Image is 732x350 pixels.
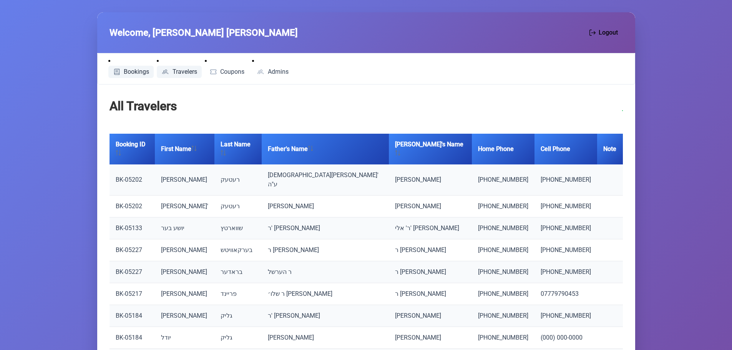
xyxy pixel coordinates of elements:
li: Admins [252,56,293,78]
td: [PHONE_NUMBER] [472,217,534,239]
td: [PHONE_NUMBER] [534,239,597,261]
th: [PERSON_NAME]'s Name [389,134,472,164]
td: [PERSON_NAME] [389,327,472,349]
td: [PHONE_NUMBER] [534,305,597,327]
th: Last Name [214,134,262,164]
td: [PERSON_NAME] [389,196,472,217]
th: Cell Phone [534,134,597,164]
td: [PHONE_NUMBER] [472,239,534,261]
th: First Name [155,134,214,164]
a: BK-05184 [116,312,142,319]
td: [PERSON_NAME] [155,239,214,261]
td: (000) 000-0000 [534,327,597,349]
a: BK-05227 [116,268,142,275]
td: גליק [214,327,262,349]
button: Logout [584,25,623,41]
td: [PERSON_NAME] [262,196,389,217]
td: [PHONE_NUMBER] [472,261,534,283]
td: [PERSON_NAME] [155,283,214,305]
td: רעטעק [214,196,262,217]
span: Admins [268,69,289,75]
a: BK-05227 [116,246,142,254]
th: Home Phone [472,134,534,164]
td: [PERSON_NAME] [262,327,389,349]
td: פריינד [214,283,262,305]
td: [DEMOGRAPHIC_DATA][PERSON_NAME]' ע"ה [262,164,389,196]
td: ר שלו׳ [PERSON_NAME] [262,283,389,305]
td: [PHONE_NUMBER] [534,217,597,239]
a: Coupons [205,66,249,78]
td: [PERSON_NAME] [155,261,214,283]
a: BK-05202 [116,176,142,183]
td: [PERSON_NAME]' [155,196,214,217]
li: Travelers [157,56,202,78]
td: רעטעק [214,164,262,196]
a: BK-05217 [116,290,142,297]
span: Travelers [173,69,197,75]
li: Coupons [205,56,249,78]
td: [PHONE_NUMBER] [472,164,534,196]
td: ר [PERSON_NAME] [262,239,389,261]
td: ר [PERSON_NAME] [389,261,472,283]
span: Logout [599,28,618,37]
a: BK-05202 [116,202,142,210]
th: Father's Name [262,134,389,164]
td: יודל [155,327,214,349]
td: [PHONE_NUMBER] [472,196,534,217]
td: [PHONE_NUMBER] [534,261,597,283]
td: ר' [PERSON_NAME] [262,305,389,327]
td: בערקאוויטש [214,239,262,261]
td: [PHONE_NUMBER] [472,305,534,327]
a: Travelers [157,66,202,78]
td: ר' [PERSON_NAME] [262,217,389,239]
td: שווארטץ [214,217,262,239]
td: [PHONE_NUMBER] [534,196,597,217]
span: Coupons [220,69,244,75]
td: ר [PERSON_NAME] [389,283,472,305]
td: בראדער [214,261,262,283]
td: [PHONE_NUMBER] [534,164,597,196]
td: [PERSON_NAME] [389,164,472,196]
th: Note [597,134,622,164]
a: Bookings [108,66,154,78]
td: גליק [214,305,262,327]
a: BK-05184 [116,334,142,341]
a: BK-05133 [116,224,142,232]
td: ר הערשל [262,261,389,283]
td: [PHONE_NUMBER] [472,283,534,305]
td: [PHONE_NUMBER] [472,327,534,349]
li: Bookings [108,56,154,78]
td: ר [PERSON_NAME] [389,239,472,261]
td: 07779790453 [534,283,597,305]
a: Admins [252,66,293,78]
td: [PERSON_NAME] [155,164,214,196]
span: Bookings [124,69,149,75]
span: Welcome, [PERSON_NAME] [PERSON_NAME] [110,26,298,40]
td: ר' אלי' [PERSON_NAME] [389,217,472,239]
td: יושע בער [155,217,214,239]
h2: All Travelers [110,97,177,115]
td: [PERSON_NAME] [155,305,214,327]
th: Booking ID [110,134,155,164]
td: [PERSON_NAME] [389,305,472,327]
